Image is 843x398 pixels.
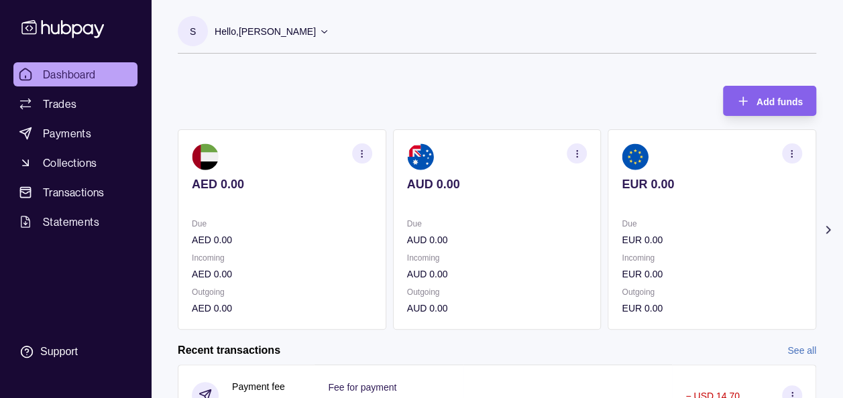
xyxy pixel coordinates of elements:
span: Payments [43,125,91,141]
h2: Recent transactions [178,343,280,358]
a: Dashboard [13,62,137,86]
p: Incoming [192,251,372,265]
span: Trades [43,96,76,112]
button: Add funds [723,86,816,116]
a: Statements [13,210,137,234]
p: AED 0.00 [192,267,372,281]
p: Incoming [622,251,802,265]
p: Due [407,216,587,231]
p: Outgoing [622,285,802,300]
p: AUD 0.00 [407,267,587,281]
p: Incoming [407,251,587,265]
p: Outgoing [407,285,587,300]
p: EUR 0.00 [622,233,802,247]
span: Add funds [756,96,803,107]
p: AUD 0.00 [407,301,587,316]
a: Collections [13,151,137,175]
p: AUD 0.00 [407,177,587,192]
span: Statements [43,214,99,230]
p: AED 0.00 [192,177,372,192]
a: Transactions [13,180,137,204]
div: Support [40,344,78,359]
p: Payment fee [232,379,285,394]
p: EUR 0.00 [622,301,802,316]
span: Dashboard [43,66,96,82]
p: AUD 0.00 [407,233,587,247]
p: Due [622,216,802,231]
p: S [190,24,196,39]
p: AED 0.00 [192,233,372,247]
span: Collections [43,155,97,171]
p: EUR 0.00 [622,177,802,192]
p: EUR 0.00 [622,267,802,281]
p: Fee for payment [328,382,396,393]
a: Payments [13,121,137,145]
a: See all [787,343,816,358]
a: Support [13,338,137,366]
p: Hello, [PERSON_NAME] [215,24,316,39]
p: Outgoing [192,285,372,300]
img: ae [192,143,219,170]
p: AED 0.00 [192,301,372,316]
a: Trades [13,92,137,116]
img: au [407,143,434,170]
p: Due [192,216,372,231]
img: eu [622,143,649,170]
span: Transactions [43,184,105,200]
